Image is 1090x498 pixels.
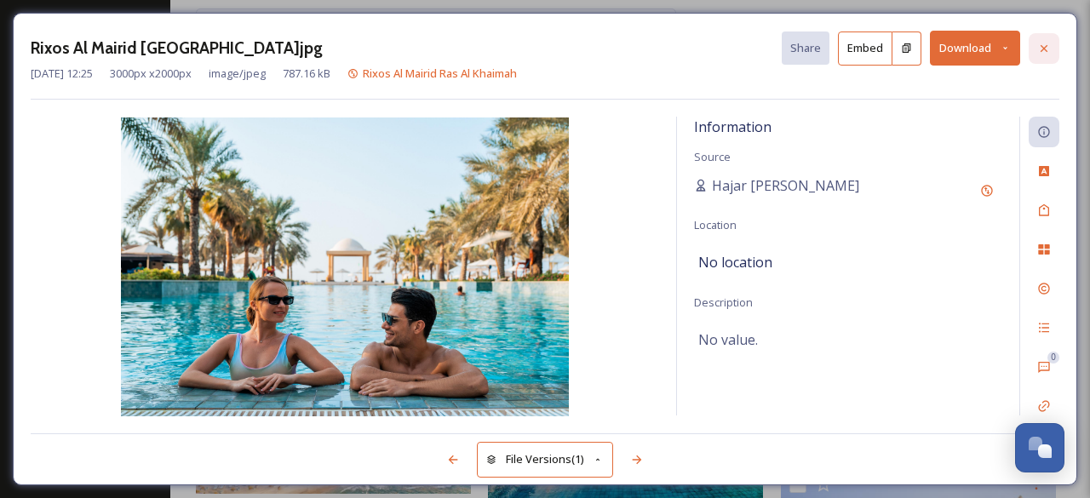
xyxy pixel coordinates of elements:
[838,31,892,66] button: Embed
[209,66,266,82] span: image/jpeg
[110,66,192,82] span: 3000 px x 2000 px
[694,295,753,310] span: Description
[31,117,659,416] img: 0A208E83-0F89-4A24-818CF97369603B10.jpg
[31,36,323,60] h3: Rixos Al Mairid [GEOGRAPHIC_DATA]jpg
[477,442,613,477] button: File Versions(1)
[930,31,1020,66] button: Download
[363,66,517,81] span: Rixos Al Mairid Ras Al Khaimah
[694,217,737,232] span: Location
[694,117,772,136] span: Information
[283,66,330,82] span: 787.16 kB
[31,66,93,82] span: [DATE] 12:25
[698,252,772,272] span: No location
[1015,423,1064,472] button: Open Chat
[712,175,859,196] span: Hajar [PERSON_NAME]
[782,31,829,65] button: Share
[694,149,731,164] span: Source
[1047,352,1059,363] div: 0
[698,329,758,350] span: No value.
